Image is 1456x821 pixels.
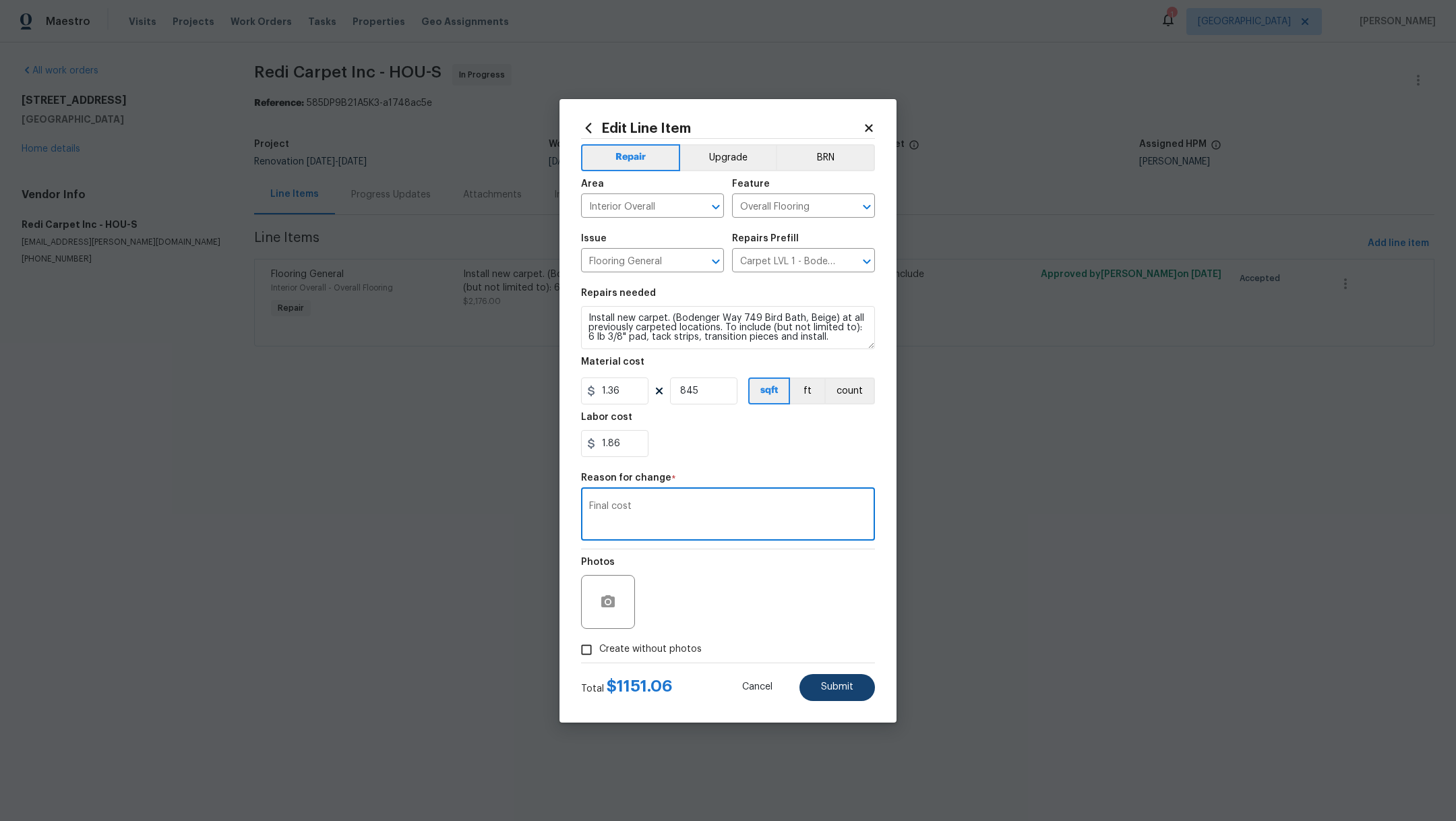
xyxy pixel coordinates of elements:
textarea: Final cost [589,501,867,530]
h5: Repairs Prefill [732,234,799,243]
h5: Issue [581,234,607,243]
span: $ 1151.06 [607,678,673,694]
span: Cancel [742,682,772,692]
h5: Repairs needed [581,288,656,298]
h5: Reason for change [581,473,671,483]
button: Open [706,252,725,271]
button: Repair [581,144,680,171]
h5: Material cost [581,357,644,367]
h5: Labor cost [581,413,632,422]
button: sqft [748,377,790,404]
button: BRN [776,144,875,171]
h5: Area [581,179,604,189]
button: Open [857,197,876,216]
button: ft [790,377,824,404]
span: Create without photos [599,642,702,657]
button: Open [857,252,876,271]
span: Submit [821,682,853,692]
button: Cancel [721,674,794,701]
button: Submit [799,674,875,701]
div: Total [581,679,673,696]
button: count [824,377,875,404]
h5: Photos [581,557,615,567]
button: Upgrade [680,144,777,171]
h5: Feature [732,179,770,189]
textarea: Install new carpet. (Bodenger Way 749 Bird Bath, Beige) at all previously carpeted locations. To ... [581,306,875,349]
button: Open [706,197,725,216]
h2: Edit Line Item [581,121,863,135]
